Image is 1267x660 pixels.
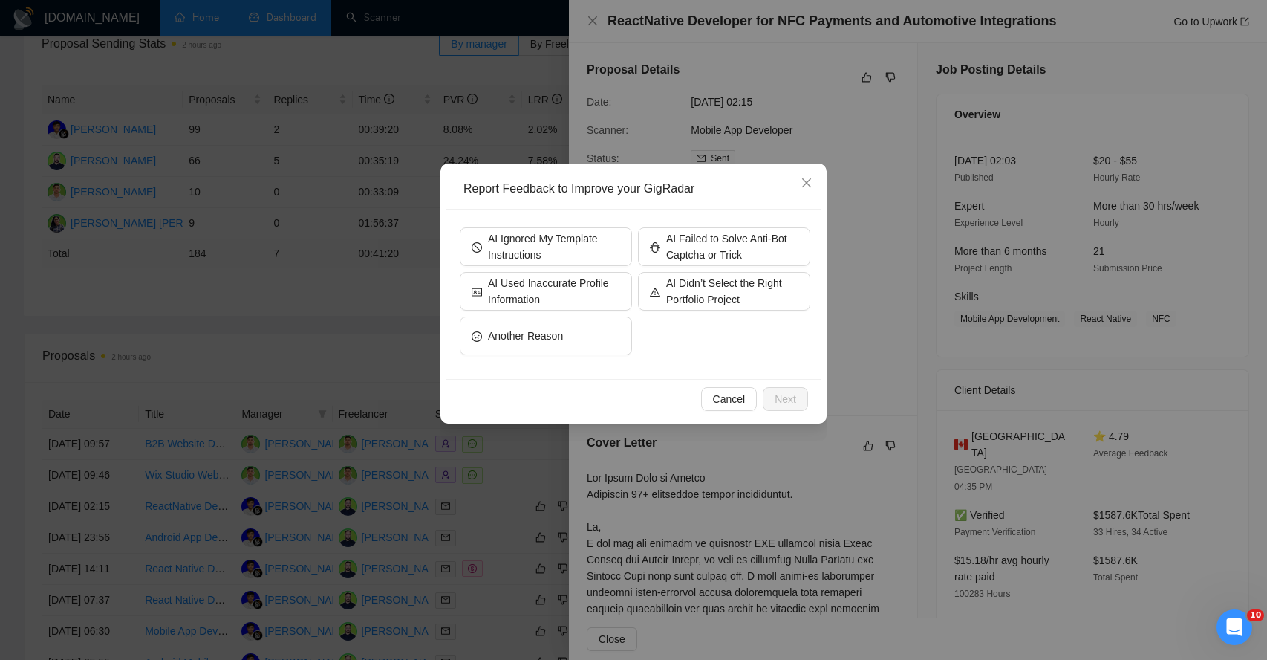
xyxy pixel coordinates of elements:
[801,177,812,189] span: close
[460,272,632,311] button: idcardAI Used Inaccurate Profile Information
[488,275,620,308] span: AI Used Inaccurate Profile Information
[650,241,660,252] span: bug
[460,317,632,355] button: frownAnother Reason
[460,227,632,266] button: stopAI Ignored My Template Instructions
[786,164,827,204] button: Close
[713,391,746,407] span: Cancel
[666,230,798,263] span: AI Failed to Solve Anti-Bot Captcha or Trick
[1216,609,1252,645] iframe: Intercom live chat
[638,272,810,311] button: warningAI Didn’t Select the Right Portfolio Project
[1247,609,1264,621] span: 10
[488,230,620,263] span: AI Ignored My Template Instructions
[701,387,758,411] button: Cancel
[472,241,482,252] span: stop
[472,330,482,341] span: frown
[472,285,482,297] span: idcard
[463,181,814,197] div: Report Feedback to Improve your GigRadar
[638,227,810,266] button: bugAI Failed to Solve Anti-Bot Captcha or Trick
[763,387,808,411] button: Next
[488,328,563,344] span: Another Reason
[650,285,660,297] span: warning
[666,275,798,308] span: AI Didn’t Select the Right Portfolio Project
